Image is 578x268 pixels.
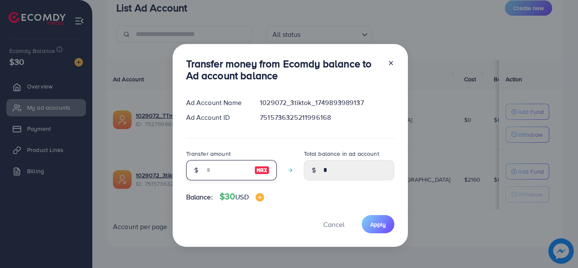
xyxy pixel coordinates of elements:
label: Transfer amount [186,149,231,158]
h3: Transfer money from Ecomdy balance to Ad account balance [186,58,381,82]
label: Total balance in ad account [304,149,379,158]
div: 1029072_3tiktok_1749893989137 [253,98,401,108]
img: image [256,193,264,202]
div: 7515736325211996168 [253,113,401,122]
button: Cancel [313,215,355,233]
button: Apply [362,215,394,233]
div: Ad Account ID [179,113,253,122]
span: Apply [370,220,386,229]
span: Balance: [186,192,213,202]
h4: $30 [220,191,264,202]
div: Ad Account Name [179,98,253,108]
span: Cancel [323,220,344,229]
img: image [254,165,270,175]
span: USD [235,192,248,202]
